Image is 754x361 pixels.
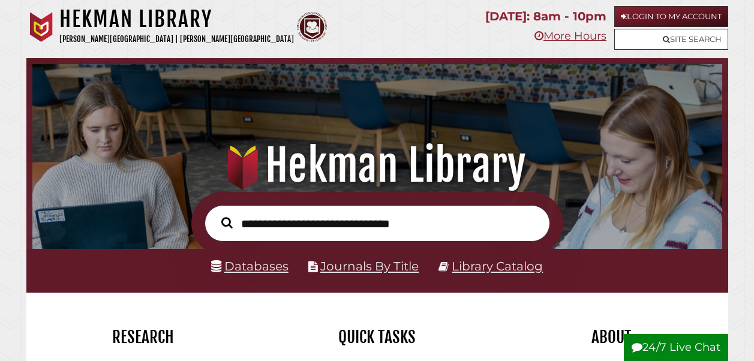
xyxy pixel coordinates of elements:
a: Databases [211,259,289,273]
a: More Hours [534,29,606,43]
h1: Hekman Library [59,6,294,32]
i: Search [221,216,233,228]
button: Search [215,214,239,231]
p: [DATE]: 8am - 10pm [485,6,606,27]
h2: Quick Tasks [269,327,485,347]
h2: Research [35,327,251,347]
img: Calvin Theological Seminary [297,12,327,42]
p: [PERSON_NAME][GEOGRAPHIC_DATA] | [PERSON_NAME][GEOGRAPHIC_DATA] [59,32,294,46]
h2: About [503,327,719,347]
a: Journals By Title [320,259,419,273]
h1: Hekman Library [43,139,710,192]
a: Site Search [614,29,728,50]
img: Calvin University [26,12,56,42]
a: Library Catalog [452,259,543,273]
a: Login to My Account [614,6,728,27]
